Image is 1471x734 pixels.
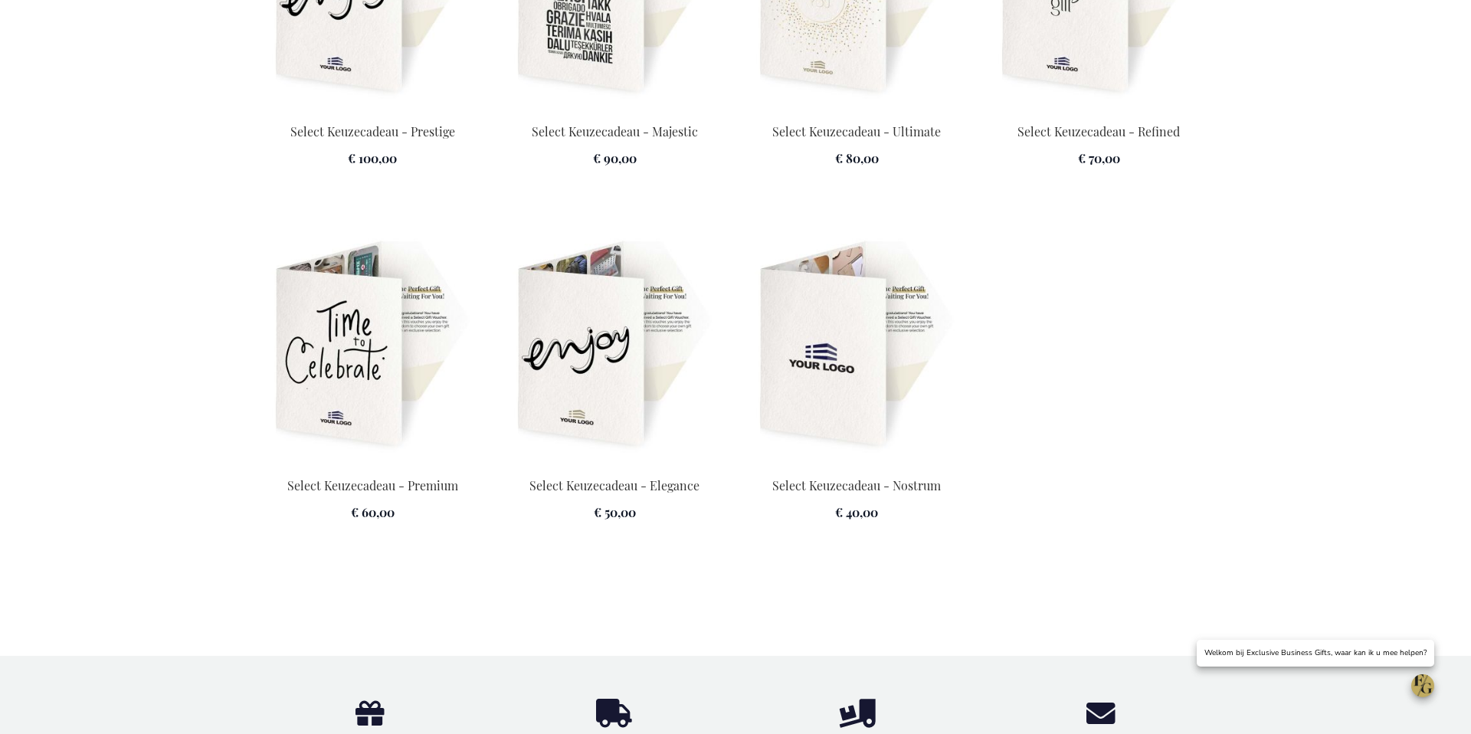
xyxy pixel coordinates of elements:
[772,123,941,139] a: Select Keuzecadeau - Ultimate
[1017,123,1180,139] a: Select Keuzecadeau - Refined
[745,238,968,453] img: Select Keuzecadeau - Nostrum
[351,504,395,520] span: € 60,00
[593,150,637,166] span: € 90,00
[348,150,397,166] span: € 100,00
[503,238,726,467] a: Select Keuzecadeau - Elegance
[1078,150,1120,166] span: € 70,00
[503,238,726,453] img: Select Keuzecadeau - Elegance
[532,123,698,139] a: Select Keuzecadeau - Majestic
[835,150,879,166] span: € 80,00
[260,238,484,453] img: Select Keuzecadeau - Premium
[287,477,458,493] a: Select Keuzecadeau - Premium
[529,477,699,493] a: Select Keuzecadeau - Elegance
[260,238,484,467] a: Select Keuzecadeau - Premium
[745,238,968,467] a: Select Keuzecadeau - Nostrum
[290,123,455,139] a: Select Keuzecadeau - Prestige
[594,504,636,520] span: € 50,00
